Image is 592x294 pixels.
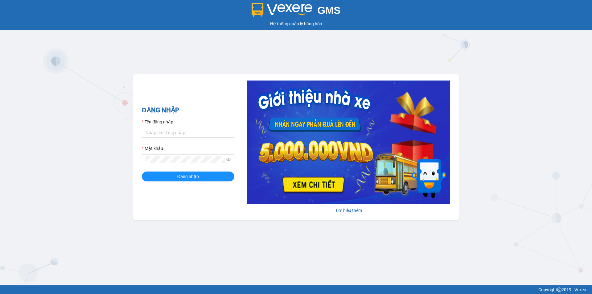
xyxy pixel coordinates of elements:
div: Hệ thống quản lý hàng hóa [2,20,590,27]
span: eye-invisible [226,157,231,161]
a: GMS [252,9,341,14]
input: Mật khẩu [146,156,225,163]
input: Tên đăng nhập [142,128,234,138]
span: copyright [557,288,561,292]
span: GMS [317,5,340,16]
img: banner-0 [247,81,450,204]
img: logo 2 [252,3,313,17]
h2: ĐĂNG NHẬP [142,105,234,115]
label: Tên đăng nhập [142,118,173,125]
span: Đăng nhập [177,173,199,180]
div: Tìm hiểu thêm [247,207,450,214]
div: Copyright 2019 - Vexere [5,286,587,293]
button: Đăng nhập [142,172,234,181]
label: Mật khẩu [142,145,163,152]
